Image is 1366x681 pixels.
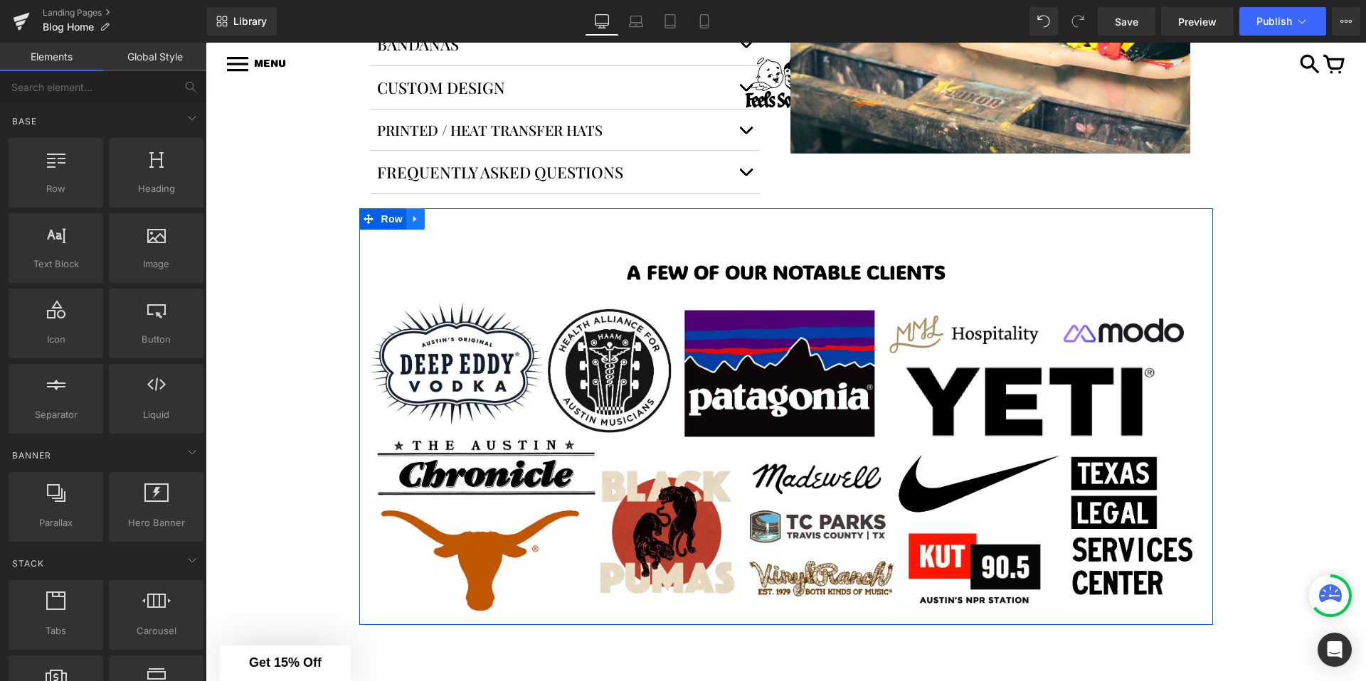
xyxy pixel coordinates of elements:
span: Library [233,15,267,28]
span: Row [13,181,99,196]
a: Mobile [687,7,721,36]
span: Text Block [13,257,99,272]
span: Image [113,257,199,272]
span: Row [172,166,201,187]
a: Laptop [619,7,653,36]
span: Base [11,114,38,128]
a: Global Style [103,43,206,71]
a: Desktop [585,7,619,36]
a: Preview [1161,7,1234,36]
span: PRINTED / HEAT TRANSFER HATS [171,77,397,97]
a: New Library [206,7,277,36]
span: Liquid [113,407,199,422]
span: Publish [1256,16,1292,27]
span: Icon [13,332,99,347]
div: Open Intercom Messenger [1318,633,1352,667]
span: Heading [113,181,199,196]
strong: A FEW CLIENT TESTIMONIALS [438,633,722,658]
a: Landing Pages [43,7,206,18]
a: PRINTED / HEAT TRANSFER HATS [171,77,404,97]
button: Publish [1239,7,1326,36]
span: Stack [11,557,46,570]
span: Separator [13,407,99,422]
span: Banner [11,449,53,462]
span: Button [113,332,199,347]
span: Tabs [13,623,99,638]
span: CUSTOM DESIGN [171,34,300,55]
a: Expand / Collapse [201,166,219,187]
button: Redo [1064,7,1092,36]
span: FREQUENTLY ASKED QUESTIONS [171,119,418,140]
span: Parallax [13,515,99,530]
span: Save [1115,14,1138,29]
a: CUSTOM DESIGN [171,34,307,55]
span: Hero Banner [113,515,199,530]
a: FREQUENTLY ASKED QUESTIONS [171,119,425,140]
a: Tablet [653,7,687,36]
button: Undo [1029,7,1058,36]
span: Blog Home [43,21,94,33]
strong: A FEW OF OUR NOTABLE CLIENTS [421,216,740,242]
button: More [1332,7,1360,36]
span: Preview [1178,14,1217,29]
span: Carousel [113,623,199,638]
